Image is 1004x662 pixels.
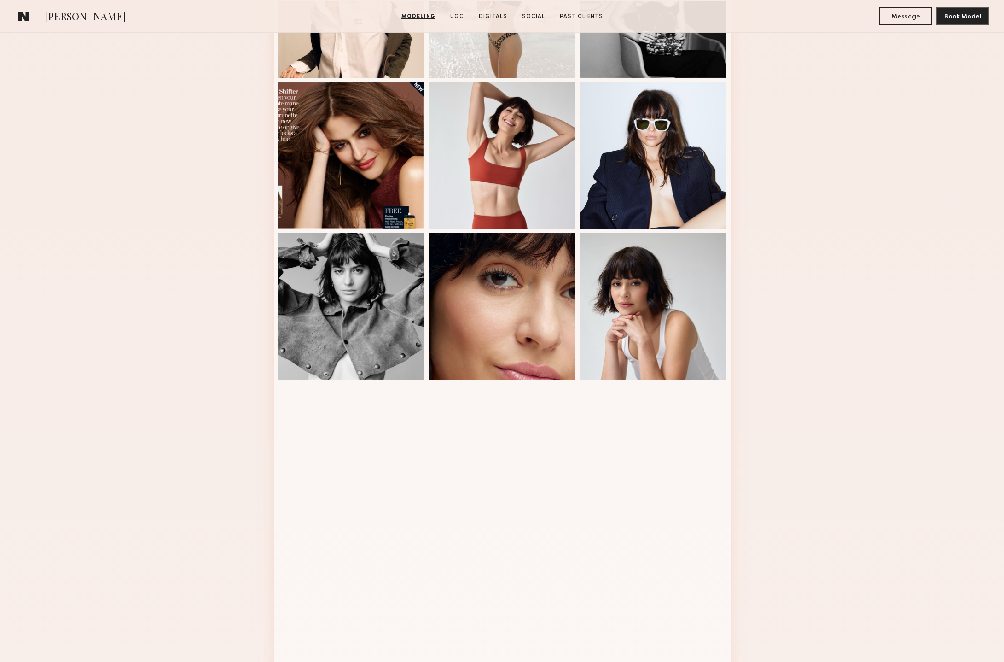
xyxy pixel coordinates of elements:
[447,12,468,21] a: UGC
[518,12,549,21] a: Social
[398,12,439,21] a: Modeling
[475,12,511,21] a: Digitals
[556,12,607,21] a: Past Clients
[936,7,989,25] button: Book Model
[45,9,126,25] span: [PERSON_NAME]
[879,7,932,25] button: Message
[936,12,989,20] a: Book Model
